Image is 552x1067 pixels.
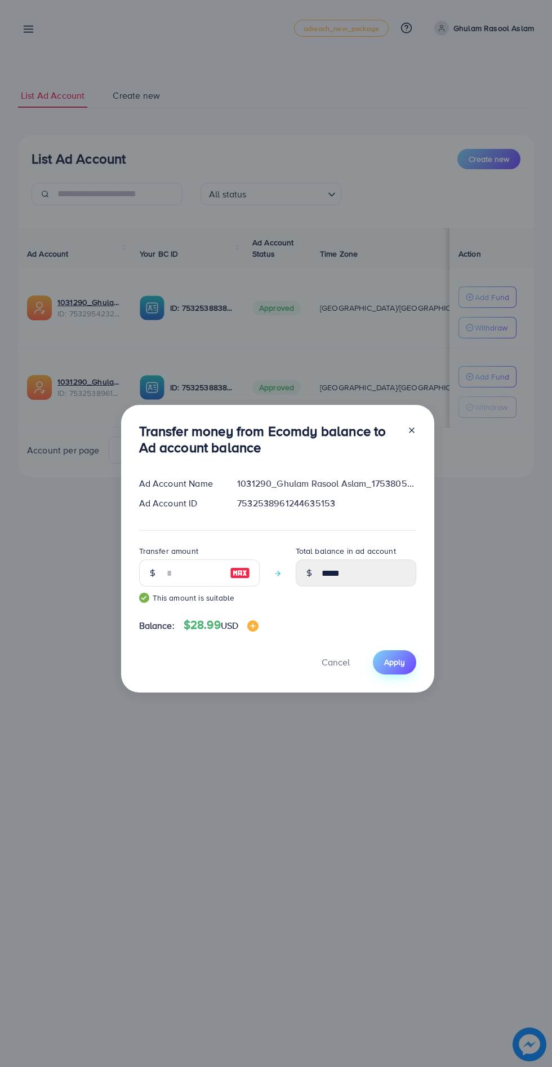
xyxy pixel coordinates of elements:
label: Total balance in ad account [296,545,396,557]
div: 7532538961244635153 [228,497,425,510]
div: 1031290_Ghulam Rasool Aslam_1753805901568 [228,477,425,490]
span: Apply [384,656,405,668]
div: Ad Account ID [130,497,229,510]
span: Cancel [322,656,350,668]
h3: Transfer money from Ecomdy balance to Ad account balance [139,423,398,456]
img: image [247,620,259,632]
div: Ad Account Name [130,477,229,490]
small: This amount is suitable [139,592,260,603]
h4: $28.99 [184,618,259,632]
button: Cancel [308,650,364,674]
button: Apply [373,650,416,674]
img: guide [139,593,149,603]
span: USD [221,619,238,632]
img: image [230,566,250,580]
label: Transfer amount [139,545,198,557]
span: Balance: [139,619,175,632]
